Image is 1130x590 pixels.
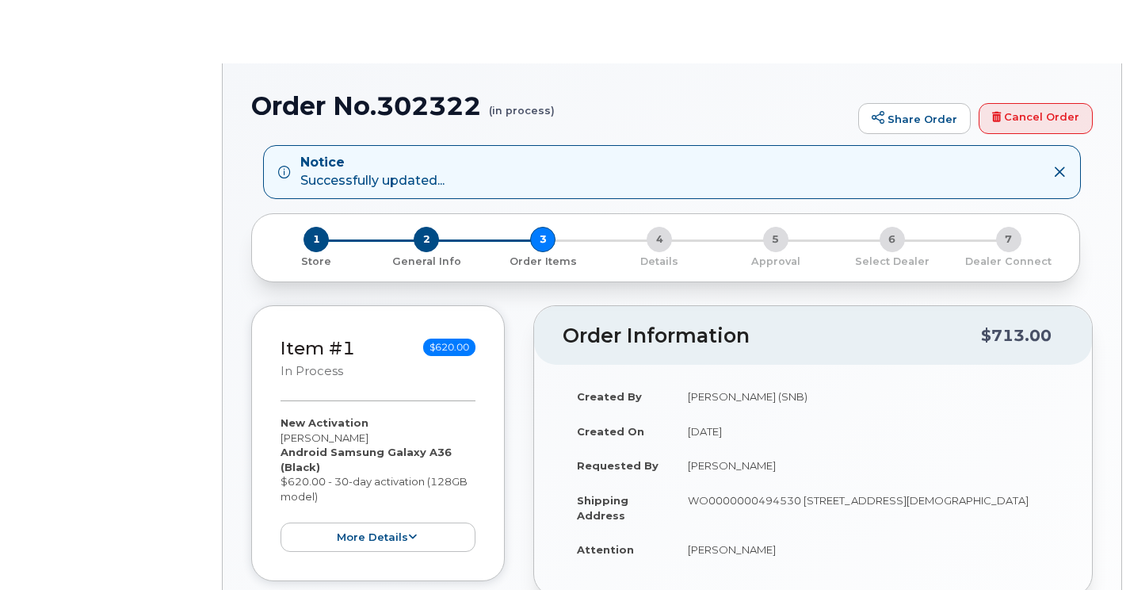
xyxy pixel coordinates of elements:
[300,154,445,190] div: Successfully updated...
[271,255,362,269] p: Store
[979,103,1093,135] a: Cancel Order
[265,252,368,269] a: 1 Store
[577,543,634,556] strong: Attention
[674,448,1063,483] td: [PERSON_NAME]
[281,337,355,359] a: Item #1
[674,483,1063,532] td: WO0000000494530 [STREET_ADDRESS][DEMOGRAPHIC_DATA]
[300,154,445,172] strong: Notice
[303,227,329,252] span: 1
[414,227,439,252] span: 2
[563,325,981,347] h2: Order Information
[281,416,368,429] strong: New Activation
[577,390,642,403] strong: Created By
[858,103,971,135] a: Share Order
[281,364,343,378] small: in process
[423,339,475,356] span: $620.00
[368,252,485,269] a: 2 General Info
[281,416,475,552] div: [PERSON_NAME] $620.00 - 30-day activation (128GB model)
[674,379,1063,414] td: [PERSON_NAME] (SNB)
[251,92,850,120] h1: Order No.302322
[489,92,555,117] small: (in process)
[577,494,628,522] strong: Shipping Address
[674,414,1063,449] td: [DATE]
[981,320,1052,351] div: $713.00
[281,523,475,552] button: more details
[281,446,452,473] strong: Android Samsung Galaxy A36 (Black)
[674,532,1063,567] td: [PERSON_NAME]
[375,255,479,269] p: General Info
[577,425,644,438] strong: Created On
[577,459,659,472] strong: Requested By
